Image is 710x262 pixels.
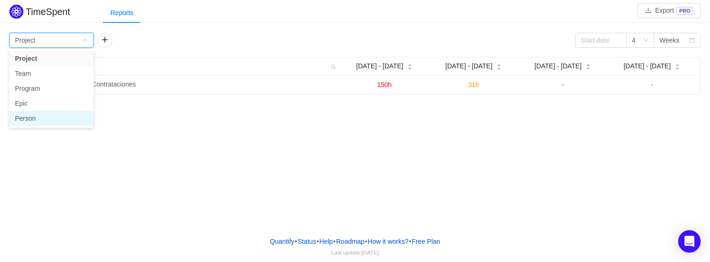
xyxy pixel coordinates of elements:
[659,33,680,47] div: Weeks
[586,66,591,69] i: icon: caret-down
[651,81,653,88] span: -
[586,63,591,65] i: icon: caret-up
[9,51,94,66] li: Project
[9,96,94,111] li: Epic
[586,62,591,69] div: Sort
[356,61,403,71] span: [DATE] - [DATE]
[643,37,649,44] i: icon: down
[497,63,502,65] i: icon: caret-up
[496,62,502,69] div: Sort
[497,66,502,69] i: icon: caret-down
[270,234,295,248] a: Quantify
[103,2,141,23] div: Reports
[9,111,94,126] li: Person
[446,61,493,71] span: [DATE] - [DATE]
[377,81,392,88] span: 150h
[534,61,582,71] span: [DATE] - [DATE]
[82,37,88,44] i: icon: down
[675,63,680,65] i: icon: caret-up
[336,234,365,248] a: Roadmap
[333,238,336,245] span: •
[407,63,412,65] i: icon: caret-up
[675,66,680,69] i: icon: caret-down
[26,7,70,17] h2: TimeSpent
[689,37,695,44] i: icon: calendar
[407,62,413,69] div: Sort
[623,61,671,71] span: [DATE] - [DATE]
[319,234,333,248] a: Help
[15,33,36,47] div: Project
[327,58,340,75] i: icon: search
[407,66,412,69] i: icon: caret-down
[295,238,297,245] span: •
[562,81,564,88] span: -
[367,234,409,248] button: How it works?
[331,249,379,255] span: Last update:
[361,249,379,255] span: [DATE]
[632,33,636,47] div: 4
[365,238,367,245] span: •
[316,238,319,245] span: •
[575,33,627,48] input: Start date
[411,234,441,248] button: Free Plan
[9,5,23,19] img: Quantify logo
[468,81,479,88] span: 31h
[9,66,94,81] li: Team
[97,33,112,48] button: icon: plus
[678,230,701,253] div: Open Intercom Messenger
[674,62,680,69] div: Sort
[297,234,317,248] a: Status
[409,238,411,245] span: •
[637,3,701,18] button: icon: downloadExportPRO
[9,81,94,96] li: Program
